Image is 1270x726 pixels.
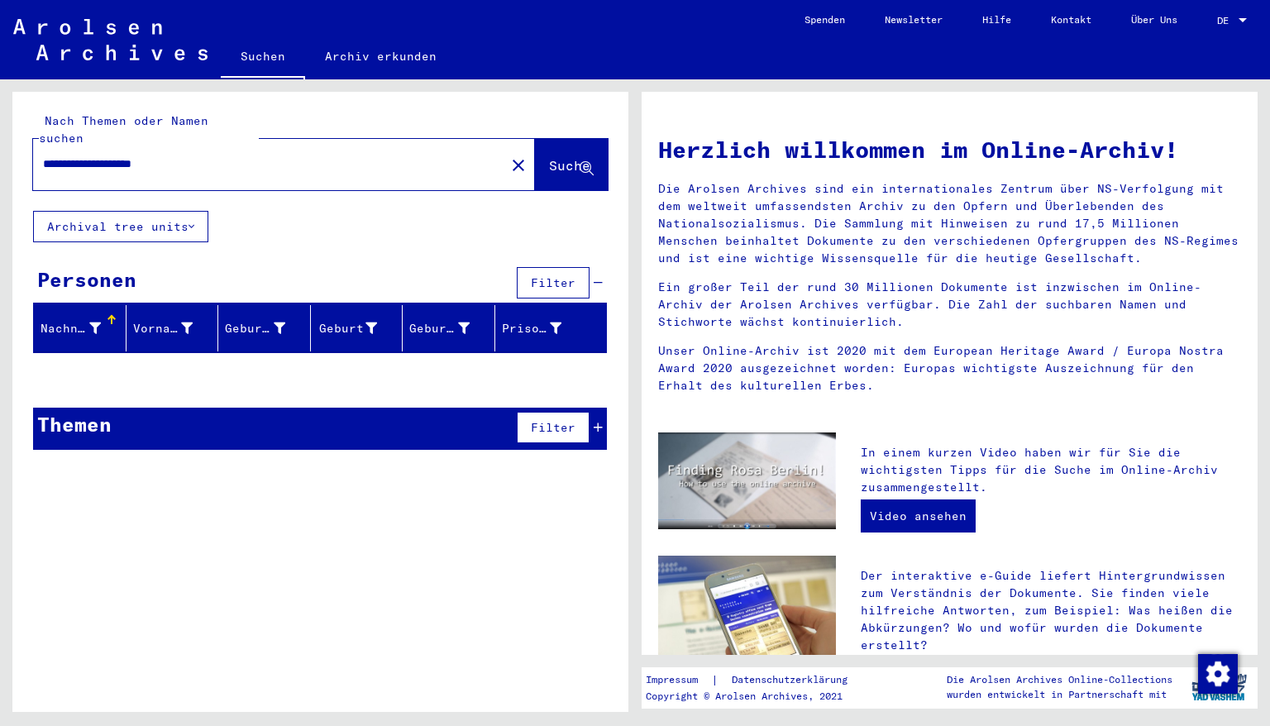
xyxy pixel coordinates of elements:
span: Filter [531,275,575,290]
img: Zustimmung ändern [1198,654,1238,694]
div: Geburtsname [225,315,310,342]
a: Datenschutzerklärung [719,671,867,689]
div: Geburtsname [225,320,285,337]
img: eguide.jpg [658,556,836,675]
div: | [646,671,867,689]
p: wurden entwickelt in Partnerschaft mit [947,687,1172,702]
mat-header-cell: Prisoner # [495,305,607,351]
p: In einem kurzen Video haben wir für Sie die wichtigsten Tipps für die Suche im Online-Archiv zusa... [861,444,1241,496]
p: Copyright © Arolsen Archives, 2021 [646,689,867,704]
mat-header-cell: Geburtsname [218,305,311,351]
div: Geburt‏ [317,320,378,337]
div: Vorname [133,320,193,337]
div: Personen [37,265,136,294]
p: Der interaktive e-Guide liefert Hintergrundwissen zum Verständnis der Dokumente. Sie finden viele... [861,567,1241,654]
mat-header-cell: Nachname [34,305,127,351]
span: Filter [531,420,575,435]
button: Filter [517,267,590,299]
div: Themen [37,409,112,439]
button: Archival tree units [33,211,208,242]
div: Geburt‏ [317,315,403,342]
a: Video ansehen [861,499,976,533]
img: yv_logo.png [1188,666,1250,708]
div: Nachname [41,315,126,342]
p: Die Arolsen Archives sind ein internationales Zentrum über NS-Verfolgung mit dem weltweit umfasse... [658,180,1241,267]
div: Nachname [41,320,101,337]
button: Clear [502,148,535,181]
mat-label: Nach Themen oder Namen suchen [39,113,208,146]
img: video.jpg [658,432,836,529]
a: Impressum [646,671,711,689]
span: Suche [549,157,590,174]
a: Archiv erkunden [305,36,456,76]
h1: Herzlich willkommen im Online-Archiv! [658,132,1241,167]
div: Prisoner # [502,315,587,342]
img: Arolsen_neg.svg [13,19,208,60]
a: Suchen [221,36,305,79]
mat-icon: close [508,155,528,175]
mat-header-cell: Vorname [127,305,219,351]
div: Prisoner # [502,320,562,337]
div: Geburtsdatum [409,320,470,337]
p: Unser Online-Archiv ist 2020 mit dem European Heritage Award / Europa Nostra Award 2020 ausgezeic... [658,342,1241,394]
mat-header-cell: Geburtsdatum [403,305,495,351]
span: DE [1217,15,1235,26]
div: Geburtsdatum [409,315,494,342]
p: Ein großer Teil der rund 30 Millionen Dokumente ist inzwischen im Online-Archiv der Arolsen Archi... [658,279,1241,331]
div: Vorname [133,315,218,342]
mat-header-cell: Geburt‏ [311,305,403,351]
button: Filter [517,412,590,443]
button: Suche [535,139,608,190]
p: Die Arolsen Archives Online-Collections [947,672,1172,687]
